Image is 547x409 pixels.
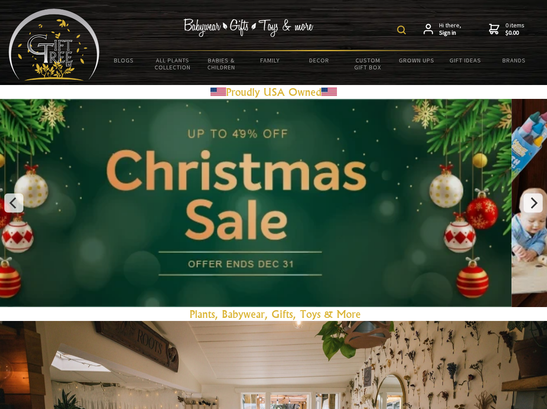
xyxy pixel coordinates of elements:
[441,51,490,69] a: Gift Ideas
[149,51,197,76] a: All Plants Collection
[439,22,461,37] span: Hi there,
[505,29,524,37] strong: $0.00
[295,51,343,69] a: Decor
[4,193,23,213] button: Previous
[9,9,100,81] img: Babyware - Gifts - Toys and more...
[397,26,406,34] img: product search
[490,51,539,69] a: Brands
[524,193,543,213] button: Next
[392,51,441,69] a: Grown Ups
[343,51,392,76] a: Custom Gift Box
[505,21,524,37] span: 0 items
[246,51,295,69] a: Family
[100,51,149,69] a: BLOGS
[190,308,356,321] a: Plants, Babywear, Gifts, Toys & Mor
[489,22,524,37] a: 0 items$0.00
[197,51,246,76] a: Babies & Children
[424,22,461,37] a: Hi there,Sign in
[226,85,321,98] a: Proudly USA Owned
[184,19,314,37] img: Babywear - Gifts - Toys & more
[439,29,461,37] strong: Sign in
